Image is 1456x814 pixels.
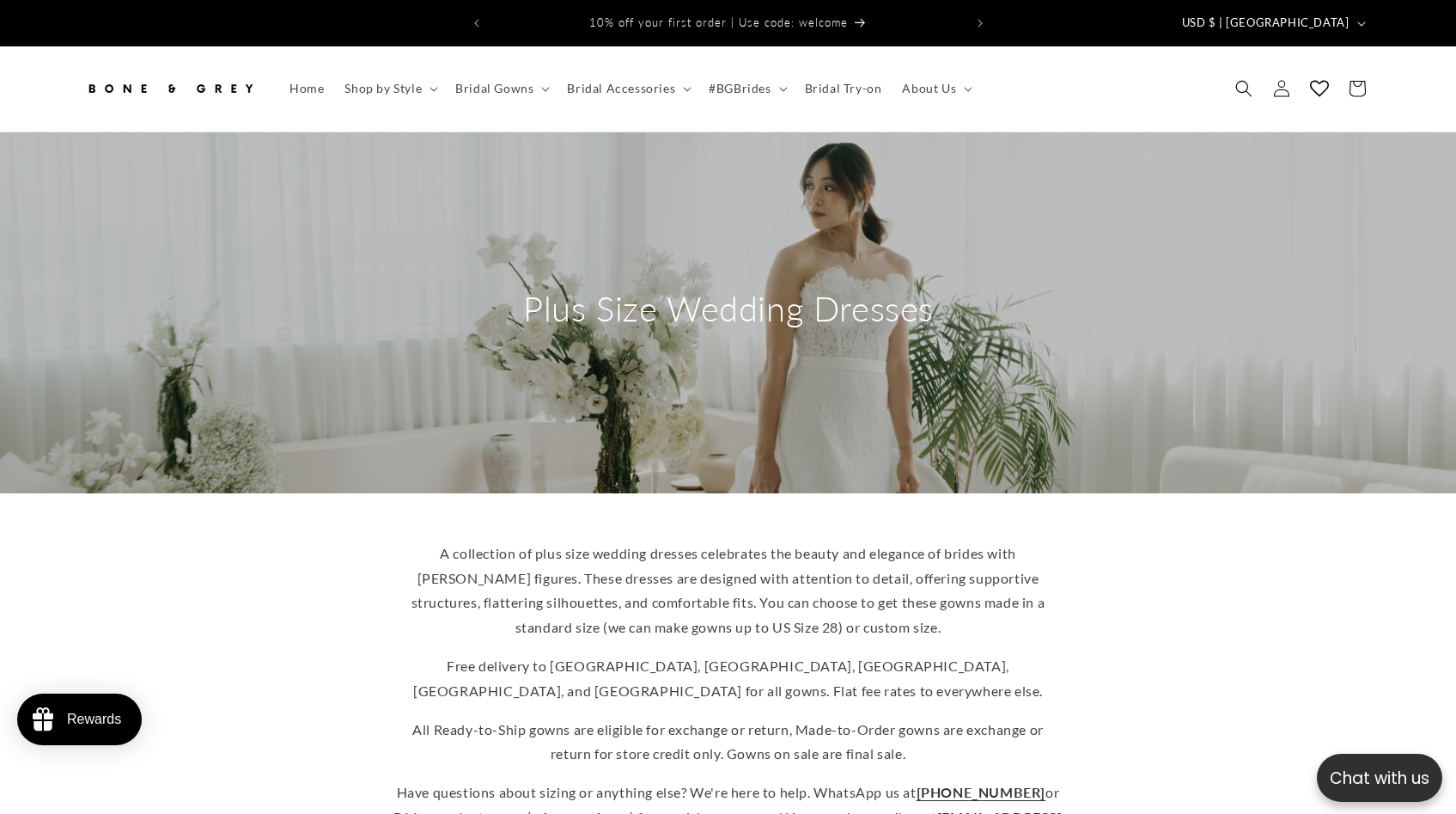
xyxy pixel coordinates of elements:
p: A collection of plus size wedding dresses celebrates the beauty and elegance of brides with [PERS... [393,542,1063,640]
summary: Search [1225,70,1263,107]
a: [PHONE_NUMBER] [917,784,1045,800]
div: Rewards [67,712,121,727]
summary: Bridal Gowns [445,70,557,107]
h2: Plus Size Wedding Dresses [523,286,934,331]
button: USD $ | [GEOGRAPHIC_DATA] [1172,7,1373,40]
span: About Us [902,81,956,96]
button: Previous announcement [458,7,496,40]
summary: #BGBrides [698,70,794,107]
span: Bridal Accessories [567,81,675,96]
a: Bridal Try-on [795,70,892,107]
a: Bone and Grey Bridal [77,64,262,114]
span: #BGBrides [709,81,771,96]
p: All Ready-to-Ship gowns are eligible for exchange or return, Made-to-Order gowns are exchange or ... [393,718,1063,768]
img: Bone and Grey Bridal [84,70,256,107]
span: 10% off your first order | Use code: welcome [589,15,848,29]
summary: Bridal Accessories [557,70,698,107]
summary: Shop by Style [334,70,445,107]
span: Bridal Try-on [805,81,882,96]
button: Next announcement [961,7,999,40]
span: USD $ | [GEOGRAPHIC_DATA] [1182,15,1349,32]
span: Shop by Style [344,81,422,96]
span: Bridal Gowns [455,81,533,96]
summary: About Us [892,70,979,107]
p: Free delivery to [GEOGRAPHIC_DATA], [GEOGRAPHIC_DATA], [GEOGRAPHIC_DATA], [GEOGRAPHIC_DATA], and ... [393,654,1063,704]
p: Chat with us [1317,766,1442,791]
button: Open chatbox [1317,754,1442,802]
span: Home [289,81,324,96]
a: Home [279,70,334,107]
